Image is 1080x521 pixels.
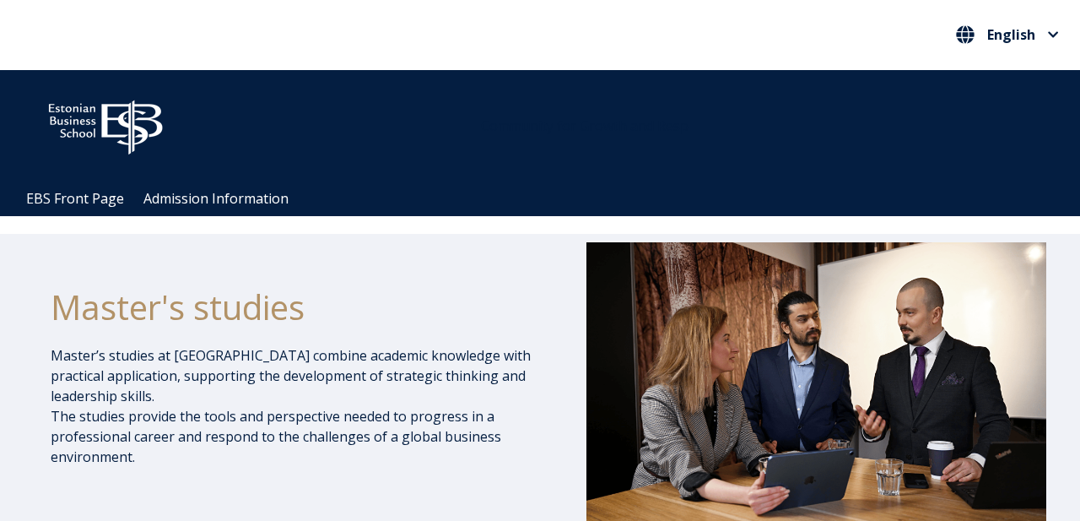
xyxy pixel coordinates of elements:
span: English [987,28,1035,41]
div: Navigation Menu [17,182,1080,216]
img: ebs_logo2016_white [34,87,177,160]
a: EBS Front Page [26,189,124,208]
button: English [952,21,1063,48]
h1: Master's studies [51,286,544,328]
span: Community for Growth and Resp [481,117,688,135]
nav: Select your language [952,21,1063,49]
p: Master’s studies at [GEOGRAPHIC_DATA] combine academic knowledge with practical application, supp... [51,345,544,467]
a: Admission Information [143,189,289,208]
